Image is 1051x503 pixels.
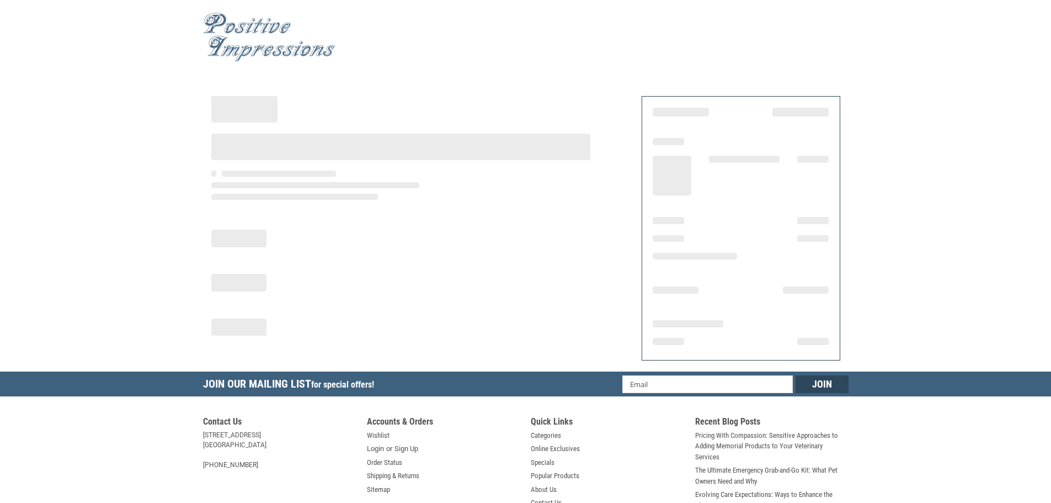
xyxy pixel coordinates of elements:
h5: Contact Us [203,416,356,430]
h5: Quick Links [531,416,684,430]
a: Sitemap [367,484,390,495]
input: Email [622,375,793,393]
a: Online Exclusives [531,443,580,454]
a: About Us [531,484,557,495]
a: Shipping & Returns [367,470,419,481]
a: Sign Up [394,443,418,454]
address: [STREET_ADDRESS] [GEOGRAPHIC_DATA] [PHONE_NUMBER] [203,430,356,470]
a: Wishlist [367,430,390,441]
a: Specials [531,457,554,468]
h5: Recent Blog Posts [695,416,849,430]
a: Popular Products [531,470,579,481]
a: Pricing With Compassion: Sensitive Approaches to Adding Memorial Products to Your Veterinary Serv... [695,430,849,463]
span: for special offers! [311,379,374,390]
h5: Join Our Mailing List [203,372,380,400]
a: Categories [531,430,561,441]
a: Login [367,443,384,454]
svg: submit [1026,460,1043,476]
a: The Ultimate Emergency Grab-and-Go Kit: What Pet Owners Need and Why [695,465,849,486]
h5: Accounts & Orders [367,416,520,430]
a: Order Status [367,457,402,468]
span: or [380,443,399,454]
img: Positive Impressions [203,13,335,62]
input: Join [796,375,849,393]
